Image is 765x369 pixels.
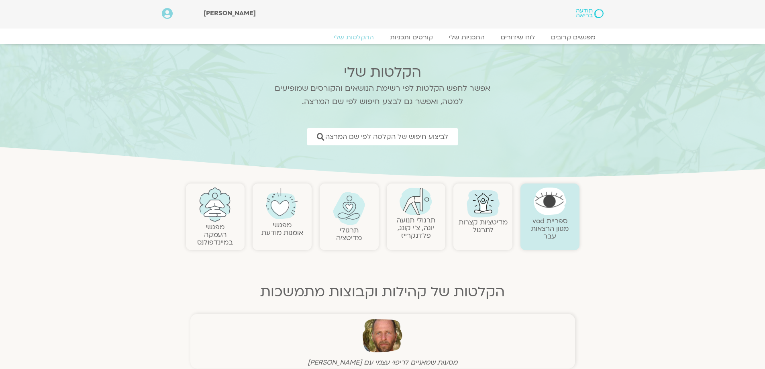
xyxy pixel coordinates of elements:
[197,222,233,247] a: מפגשיהעמקה במיינדפולנס
[336,226,362,243] a: תרגולימדיטציה
[397,216,435,240] a: תרגולי תנועהיוגה, צ׳י קונג, פלדנקרייז
[162,33,604,41] nav: Menu
[204,9,256,18] span: [PERSON_NAME]
[493,33,543,41] a: לוח שידורים
[325,133,448,141] span: לביצוע חיפוש של הקלטה לפי שם המרצה
[264,82,501,108] p: אפשר לחפש הקלטות לפי רשימת הנושאים והקורסים שמופיעים למטה, ואפשר גם לבצע חיפוש לפי שם המרצה.
[326,33,382,41] a: ההקלטות שלי
[264,64,501,80] h2: הקלטות שלי
[186,284,579,300] h2: הקלטות של קהילות וקבוצות מתמשכות
[459,218,508,234] a: מדיטציות קצרות לתרגול
[543,33,604,41] a: מפגשים קרובים
[441,33,493,41] a: התכניות שלי
[382,33,441,41] a: קורסים ותכניות
[307,128,458,145] a: לביצוע חיפוש של הקלטה לפי שם המרצה
[261,220,303,237] a: מפגשיאומנות מודעת
[531,216,569,241] a: ספריית vodמגוון הרצאות עבר
[192,358,573,367] figcaption: מסעות שמאניים לריפוי עצמי עם [PERSON_NAME]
